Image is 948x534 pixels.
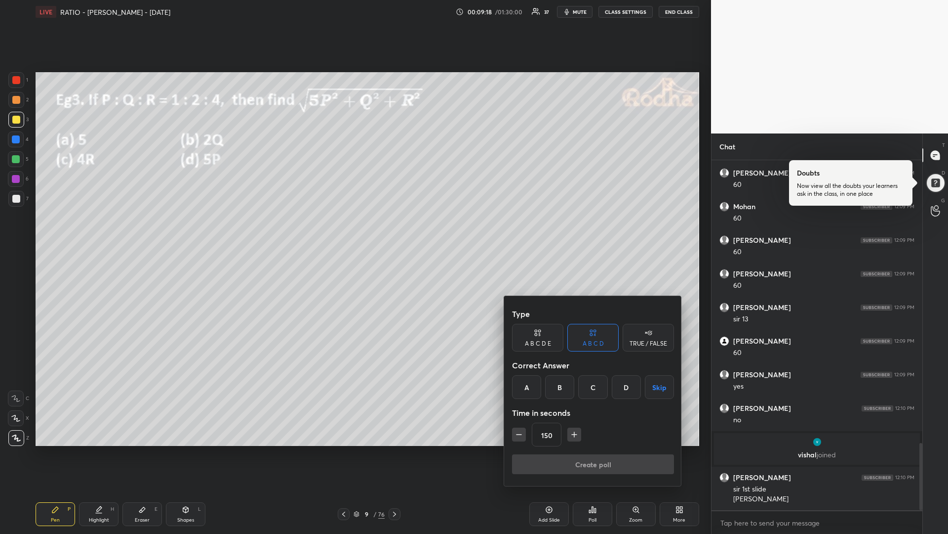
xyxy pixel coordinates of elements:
[512,356,674,375] div: Correct Answer
[512,375,541,399] div: A
[578,375,607,399] div: C
[512,403,674,423] div: Time in seconds
[545,375,574,399] div: B
[645,375,674,399] button: Skip
[525,341,551,347] div: A B C D E
[612,375,641,399] div: D
[583,341,604,347] div: A B C D
[630,341,667,347] div: TRUE / FALSE
[512,304,674,324] div: Type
